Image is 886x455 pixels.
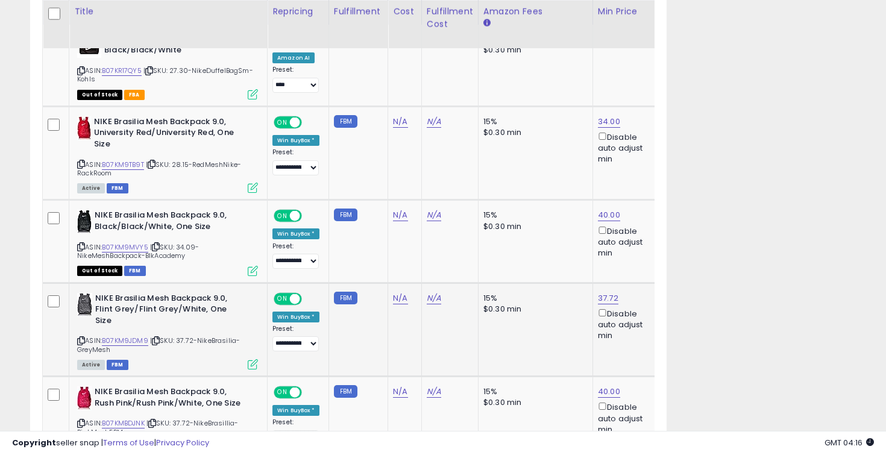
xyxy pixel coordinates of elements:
[124,90,145,100] span: FBA
[483,45,583,55] div: $0.30 min
[393,292,407,304] a: N/A
[393,5,416,17] div: Cost
[77,293,258,369] div: ASIN:
[107,360,128,370] span: FBM
[102,336,148,346] a: B07KM9JDM9
[275,388,290,398] span: ON
[272,66,319,93] div: Preset:
[77,266,122,276] span: All listings that are currently out of stock and unavailable for purchase on Amazon
[77,66,253,84] span: | SKU: 27.30-NikeDuffelBagSm-Kohls
[483,293,583,304] div: 15%
[74,5,262,17] div: Title
[124,266,146,276] span: FBM
[483,127,583,138] div: $0.30 min
[77,386,92,410] img: 41EIwUG06ML._SL40_.jpg
[272,228,319,239] div: Win BuyBox *
[77,183,105,193] span: All listings currently available for purchase on Amazon
[102,66,142,76] a: B07KR17QY5
[272,325,319,352] div: Preset:
[300,293,319,304] span: OFF
[272,312,319,322] div: Win BuyBox *
[598,209,620,221] a: 40.00
[483,210,583,221] div: 15%
[483,386,583,397] div: 15%
[77,336,240,354] span: | SKU: 37.72-NikeBrasilia-GreyMesh
[272,52,315,63] div: Amazon AI
[77,360,105,370] span: All listings currently available for purchase on Amazon
[95,293,242,330] b: NIKE Brasilia Mesh Backpack 9.0, Flint Grey/Flint Grey/White, One Size
[300,211,319,221] span: OFF
[107,183,128,193] span: FBM
[300,117,319,127] span: OFF
[483,221,583,232] div: $0.30 min
[275,117,290,127] span: ON
[102,160,144,170] a: B07KM9TB9T
[427,5,473,30] div: Fulfillment Cost
[272,242,319,269] div: Preset:
[334,5,383,17] div: Fulfillment
[483,5,588,17] div: Amazon Fees
[393,209,407,221] a: N/A
[102,242,148,253] a: B07KM9MVY5
[77,418,239,436] span: | SKU: 37.72-NikeBrasillia-PinkMeshFBM
[94,116,240,153] b: NIKE Brasilia Mesh Backpack 9.0, University Red/University Red, One Size
[334,385,357,398] small: FBM
[483,116,583,127] div: 15%
[483,397,583,408] div: $0.30 min
[300,388,319,398] span: OFF
[77,210,258,274] div: ASIN:
[77,116,258,192] div: ASIN:
[77,293,92,317] img: 51HvUws+-RL._SL40_.jpg
[483,17,491,28] small: Amazon Fees.
[427,292,441,304] a: N/A
[334,209,357,221] small: FBM
[95,386,241,412] b: NIKE Brasilia Mesh Backpack 9.0, Rush Pink/Rush Pink/White, One Size
[427,116,441,128] a: N/A
[275,293,290,304] span: ON
[77,90,122,100] span: All listings that are currently out of stock and unavailable for purchase on Amazon
[272,135,319,146] div: Win BuyBox *
[598,292,618,304] a: 37.72
[77,34,258,98] div: ASIN:
[598,5,660,17] div: Min Price
[77,242,199,260] span: | SKU: 34.09-NikeMeshBackpack-BlkAcademy
[598,307,656,342] div: Disable auto adjust min
[272,148,319,175] div: Preset:
[12,437,56,448] strong: Copyright
[393,116,407,128] a: N/A
[272,418,319,445] div: Preset:
[77,210,92,234] img: 41iCbQbXgDL._SL40_.jpg
[102,418,145,428] a: B07KMBDJNK
[77,160,241,178] span: | SKU: 28.15-RedMeshNike-RackRoom
[598,400,656,435] div: Disable auto adjust min
[334,292,357,304] small: FBM
[77,386,258,451] div: ASIN:
[334,115,357,128] small: FBM
[598,386,620,398] a: 40.00
[12,438,209,449] div: seller snap | |
[103,437,154,448] a: Terms of Use
[272,5,324,17] div: Repricing
[156,437,209,448] a: Privacy Policy
[393,386,407,398] a: N/A
[427,209,441,221] a: N/A
[598,130,656,165] div: Disable auto adjust min
[272,405,319,416] div: Win BuyBox *
[77,116,91,140] img: 41NlqQftWrL._SL40_.jpg
[275,211,290,221] span: ON
[427,386,441,398] a: N/A
[483,304,583,315] div: $0.30 min
[598,224,656,259] div: Disable auto adjust min
[598,116,620,128] a: 34.00
[95,210,241,235] b: NIKE Brasilia Mesh Backpack 9.0, Black/Black/White, One Size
